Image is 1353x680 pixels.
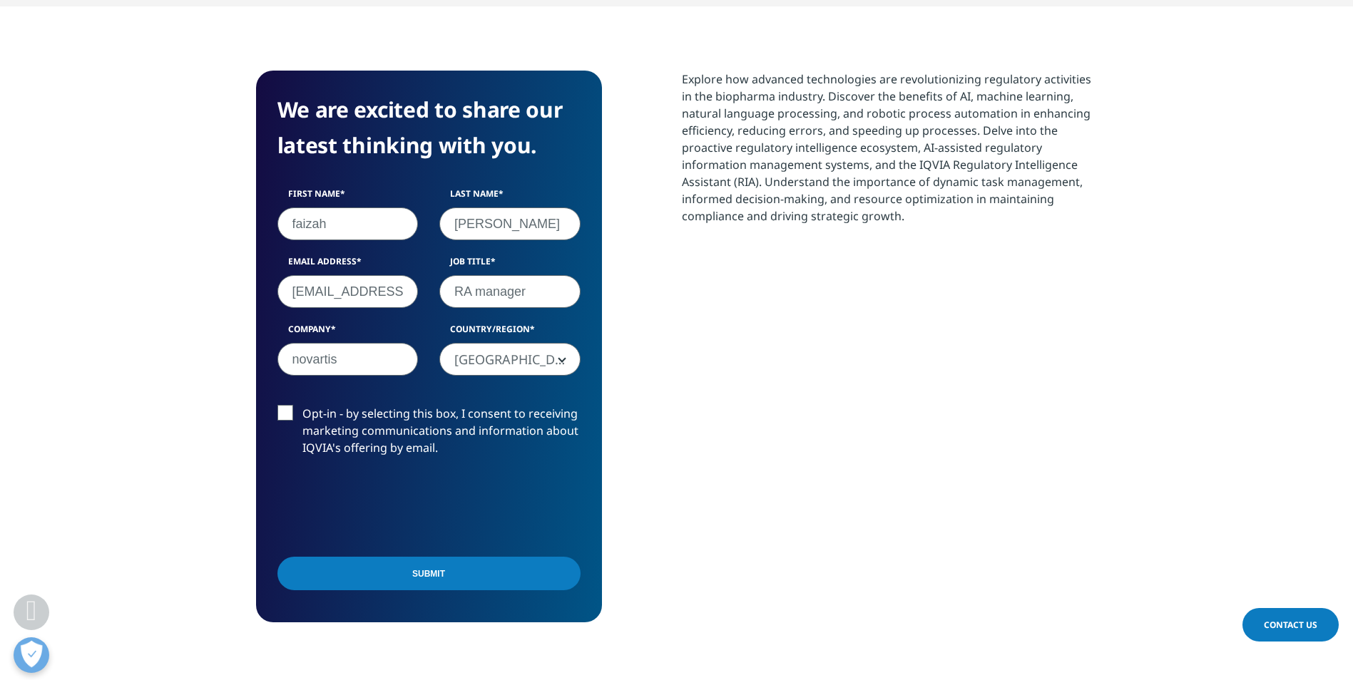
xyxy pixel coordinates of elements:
label: Company [277,323,419,343]
input: Submit [277,557,581,590]
iframe: reCAPTCHA [277,479,494,535]
span: Contact Us [1264,619,1317,631]
label: Opt-in - by selecting this box, I consent to receiving marketing communications and information a... [277,405,581,464]
button: Open Preferences [14,637,49,673]
span: Norway [439,343,581,376]
label: Country/Region [439,323,581,343]
label: First Name [277,187,419,207]
h4: We are excited to share our latest thinking with you. [277,92,581,163]
label: Job Title [439,255,581,275]
label: Last Name [439,187,581,207]
p: Explore how advanced technologies are revolutionizing regulatory activities in the biopharma indu... [682,71,1098,235]
a: Contact Us [1242,608,1339,642]
label: Email Address [277,255,419,275]
span: Norway [440,344,580,376]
